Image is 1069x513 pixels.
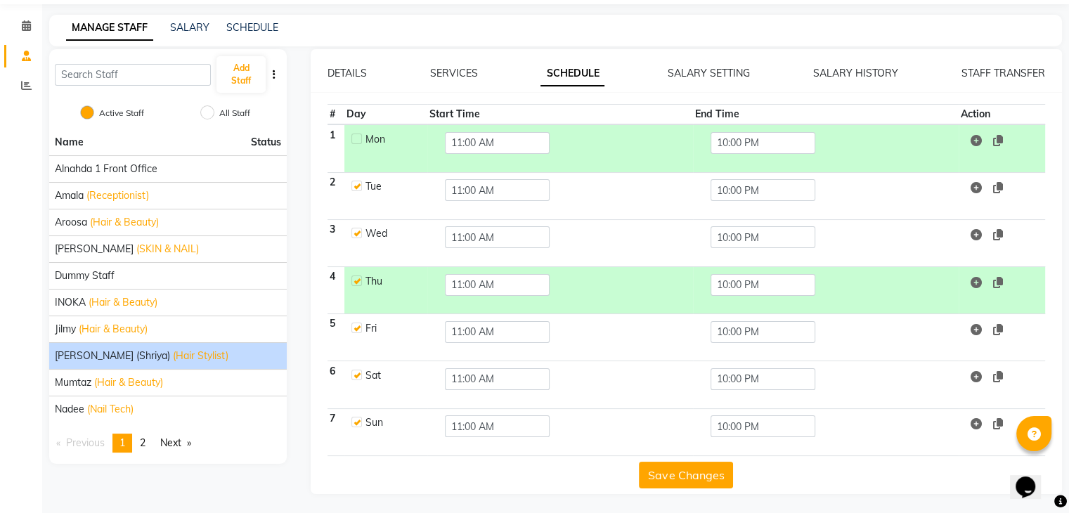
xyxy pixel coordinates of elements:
[365,368,421,383] div: Sat
[89,295,157,310] span: (Hair & Beauty)
[94,375,163,390] span: (Hair & Beauty)
[813,67,898,79] a: SALARY HISTORY
[328,67,367,79] a: DETAILS
[55,375,91,390] span: Mumtaz
[365,321,421,336] div: Fri
[251,135,281,150] span: Status
[430,67,478,79] a: SERVICES
[1010,457,1055,499] iframe: chat widget
[959,105,1045,125] th: Action
[140,436,145,449] span: 2
[55,322,76,337] span: Jilmy
[170,21,209,34] a: SALARY
[216,56,265,93] button: Add Staff
[136,242,199,256] span: (SKIN & NAIL)
[55,295,86,310] span: INOKA
[55,64,211,86] input: Search Staff
[668,67,750,79] a: SALARY SETTING
[87,402,134,417] span: (Nail Tech)
[540,61,604,86] a: SCHEDULE
[328,314,344,361] th: 5
[328,172,344,219] th: 2
[365,274,421,289] div: Thu
[344,105,427,125] th: Day
[55,188,84,203] span: Amala
[427,105,693,125] th: Start Time
[328,219,344,266] th: 3
[119,436,125,449] span: 1
[328,408,344,455] th: 7
[639,462,733,488] button: Save Changes
[99,107,144,119] label: Active Staff
[328,105,344,125] th: #
[55,162,157,176] span: Alnahda 1 front office
[365,226,421,241] div: Wed
[49,434,287,453] nav: Pagination
[693,105,959,125] th: End Time
[86,188,149,203] span: (Receptionist)
[365,132,421,147] div: Mon
[365,179,421,194] div: Tue
[365,415,421,430] div: Sun
[55,136,84,148] span: Name
[55,349,170,363] span: [PERSON_NAME] (Shriya)
[55,268,115,283] span: Dummy Staff
[55,215,87,230] span: Aroosa
[79,322,148,337] span: (Hair & Beauty)
[328,361,344,408] th: 6
[90,215,159,230] span: (Hair & Beauty)
[66,436,105,449] span: Previous
[153,434,198,453] a: Next
[961,67,1045,79] a: STAFF TRANSFER
[66,15,153,41] a: MANAGE STAFF
[55,402,84,417] span: Nadee
[328,124,344,172] th: 1
[226,21,278,34] a: SCHEDULE
[219,107,250,119] label: All Staff
[173,349,228,363] span: (Hair Stylist)
[328,266,344,313] th: 4
[55,242,134,256] span: [PERSON_NAME]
